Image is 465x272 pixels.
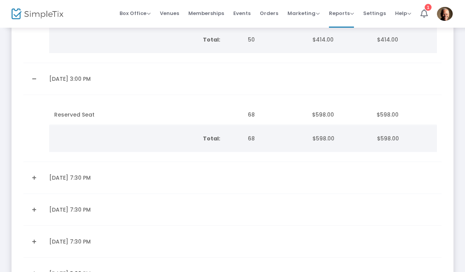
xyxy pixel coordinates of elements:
[233,3,251,23] span: Events
[377,36,398,43] span: $414.00
[312,36,334,43] span: $414.00
[248,111,255,118] span: 68
[248,36,255,43] span: 50
[425,4,432,11] div: 1
[312,111,334,118] span: $598.00
[45,194,243,226] td: [DATE] 7:30 PM
[45,63,243,95] td: [DATE] 3:00 PM
[45,162,243,194] td: [DATE] 7:30 PM
[329,10,354,17] span: Reports
[395,10,411,17] span: Help
[203,36,220,43] b: Total:
[188,3,224,23] span: Memberships
[203,135,220,142] b: Total:
[287,10,320,17] span: Marketing
[120,10,151,17] span: Box Office
[312,135,334,142] span: $598.00
[28,172,40,184] a: Expand Details
[248,135,255,142] span: 68
[50,105,437,125] div: Data table
[160,3,179,23] span: Venues
[260,3,278,23] span: Orders
[377,135,399,142] span: $598.00
[377,111,399,118] span: $598.00
[28,73,40,85] a: Collapse Details
[28,204,40,216] a: Expand Details
[45,226,243,258] td: [DATE] 7:30 PM
[54,111,95,118] span: Reserved Seat
[28,235,40,248] a: Expand Details
[363,3,386,23] span: Settings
